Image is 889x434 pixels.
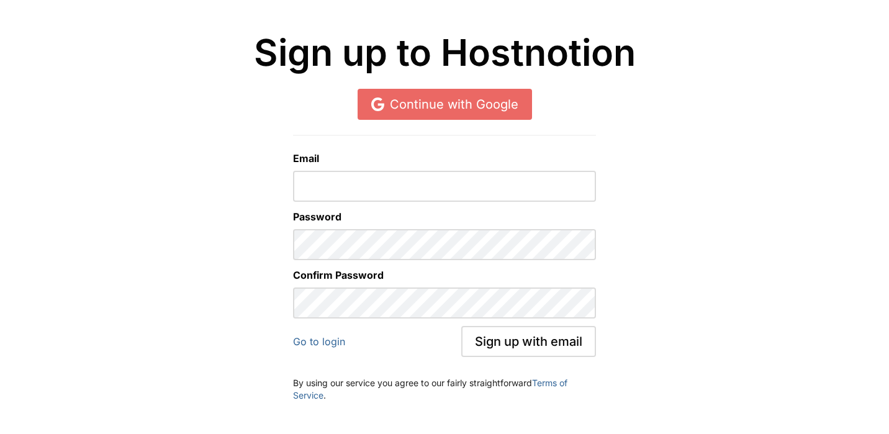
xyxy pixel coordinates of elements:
[293,377,596,402] p: By using our service you agree to our fairly straightforward .
[293,335,345,348] a: Go to login
[293,268,596,283] label: Confirm Password
[461,326,596,357] button: Sign up with email
[358,89,532,120] a: Continue with Google
[293,377,567,400] a: Terms of Service
[147,32,742,74] h1: Sign up to Hostnotion
[293,209,596,224] label: Password
[293,151,596,166] label: Email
